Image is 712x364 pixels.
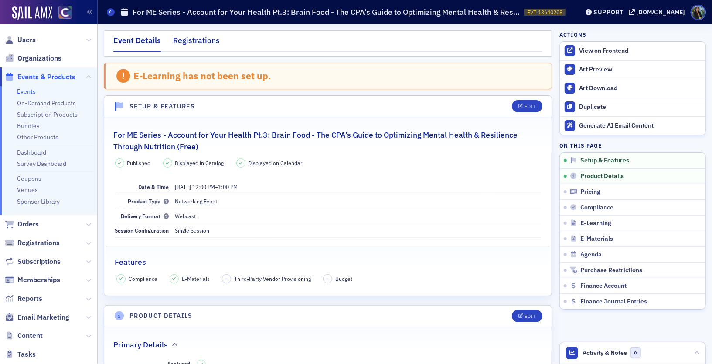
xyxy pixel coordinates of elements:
[560,42,705,60] a: View on Frontend
[115,227,169,234] span: Session Configuration
[17,148,46,156] a: Dashboard
[182,275,210,283] span: E-Materials
[175,227,210,234] span: Single Session
[17,198,60,206] a: Sponsor Library
[193,183,215,190] time: 12:00 PM
[580,235,613,243] span: E-Materials
[560,79,705,98] a: Art Download
[17,257,61,266] span: Subscriptions
[17,331,43,340] span: Content
[580,251,602,259] span: Agenda
[580,204,613,212] span: Compliance
[560,98,705,116] button: Duplicate
[579,103,701,111] div: Duplicate
[5,35,36,45] a: Users
[629,9,688,15] button: [DOMAIN_NAME]
[335,275,352,283] span: Budget
[5,54,61,63] a: Organizations
[5,72,75,82] a: Events & Products
[17,88,36,95] a: Events
[17,350,36,359] span: Tasks
[327,276,329,282] span: –
[175,183,191,190] span: [DATE]
[579,66,701,74] div: Art Preview
[115,256,146,268] h2: Features
[637,8,685,16] div: [DOMAIN_NAME]
[579,47,701,55] div: View on Frontend
[17,133,58,141] a: Other Products
[139,183,169,190] span: Date & Time
[512,310,542,322] button: Edit
[113,129,542,152] h2: For ME Series - Account for Your Health Pt.3: Brain Food - The CPA’s Guide to Optimizing Mental H...
[593,8,623,16] div: Support
[560,116,705,135] button: Generate AI Email Content
[630,347,641,358] span: 0
[691,5,706,20] span: Profile
[17,219,39,229] span: Orders
[560,61,705,79] a: Art Preview
[17,175,41,182] a: Coupons
[17,72,75,82] span: Events & Products
[175,183,238,190] span: –
[175,198,218,205] span: Networking Event
[129,275,157,283] span: Compliance
[579,84,701,92] div: Art Download
[17,186,38,194] a: Venues
[12,6,52,20] img: SailAMX
[5,219,39,229] a: Orders
[559,30,586,38] h4: Actions
[129,311,193,320] h4: Product Details
[525,314,535,319] div: Edit
[128,198,169,205] span: Product Type
[580,219,611,227] span: E-Learning
[512,100,542,112] button: Edit
[583,348,627,357] span: Activity & Notes
[580,172,624,180] span: Product Details
[17,54,61,63] span: Organizations
[113,339,168,351] h2: Primary Details
[580,282,627,290] span: Finance Account
[17,111,78,118] a: Subscription Products
[133,70,271,81] div: E-Learning has not been set up.
[17,275,60,285] span: Memberships
[249,159,303,167] span: Displayed on Calendar
[17,238,60,248] span: Registrations
[579,122,701,130] div: Generate AI Email Content
[559,142,706,149] h4: On this page
[218,183,238,190] time: 1:00 PM
[17,160,66,168] a: Survey Dashboard
[58,6,72,19] img: SailAMX
[173,35,220,51] div: Registrations
[5,350,36,359] a: Tasks
[525,104,535,109] div: Edit
[234,275,311,283] span: Third-Party Vendor Provisioning
[527,9,562,16] span: EVT-13640208
[17,294,42,303] span: Reports
[580,298,647,306] span: Finance Journal Entries
[17,99,76,107] a: On-Demand Products
[5,238,60,248] a: Registrations
[580,157,629,165] span: Setup & Features
[225,276,228,282] span: –
[17,35,36,45] span: Users
[5,313,69,322] a: Email Marketing
[133,7,520,17] h1: For ME Series - Account for Your Health Pt.3: Brain Food - The CPA’s Guide to Optimizing Mental H...
[129,102,195,111] h4: Setup & Features
[17,122,40,130] a: Bundles
[5,257,61,266] a: Subscriptions
[5,294,42,303] a: Reports
[17,313,69,322] span: Email Marketing
[5,275,60,285] a: Memberships
[52,6,72,20] a: View Homepage
[5,331,43,340] a: Content
[580,266,642,274] span: Purchase Restrictions
[175,159,224,167] span: Displayed in Catalog
[580,188,600,196] span: Pricing
[127,159,151,167] span: Published
[175,212,196,219] span: Webcast
[121,212,169,219] span: Delivery Format
[113,35,161,52] div: Event Details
